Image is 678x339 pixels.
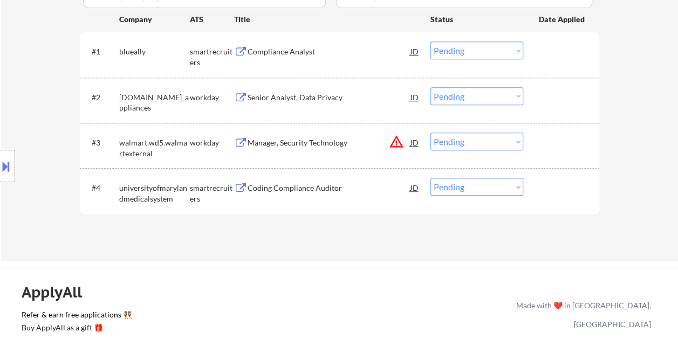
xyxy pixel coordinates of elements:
[22,322,129,336] a: Buy ApplyAll as a gift 🎁
[389,134,404,149] button: warning_amber
[190,46,234,67] div: smartrecruiters
[409,178,420,197] div: JD
[409,133,420,152] div: JD
[234,14,420,25] div: Title
[119,14,190,25] div: Company
[190,137,234,148] div: workday
[248,183,410,193] div: Coding Compliance Auditor
[539,14,586,25] div: Date Applied
[22,311,291,322] a: Refer & earn free applications 👯‍♀️
[92,46,111,57] div: #1
[430,9,523,29] div: Status
[248,92,410,103] div: Senior Analyst, Data Privacy
[119,46,190,57] div: blueally
[190,14,234,25] div: ATS
[190,183,234,204] div: smartrecruiters
[512,296,651,334] div: Made with ❤️ in [GEOGRAPHIC_DATA], [GEOGRAPHIC_DATA]
[22,283,94,301] div: ApplyAll
[409,41,420,61] div: JD
[190,92,234,103] div: workday
[248,137,410,148] div: Manager, Security Technology
[409,87,420,107] div: JD
[22,324,129,331] div: Buy ApplyAll as a gift 🎁
[248,46,410,57] div: Compliance Analyst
